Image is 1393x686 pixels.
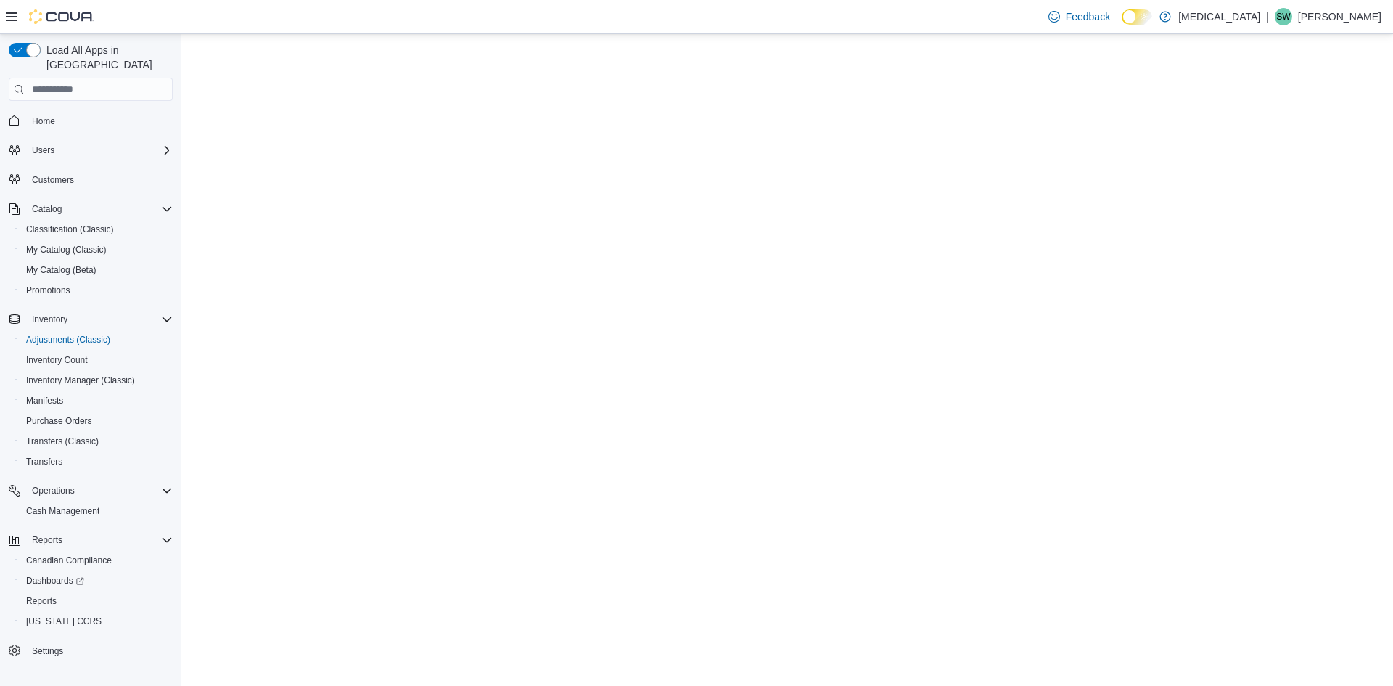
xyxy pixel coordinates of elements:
a: Canadian Compliance [20,552,118,569]
span: Inventory Count [20,351,173,369]
span: My Catalog (Beta) [26,264,96,276]
button: Transfers [15,452,178,472]
span: Reports [26,531,173,549]
button: Inventory Count [15,350,178,370]
span: Manifests [20,392,173,409]
span: Adjustments (Classic) [26,334,110,346]
a: Customers [26,171,80,189]
span: Canadian Compliance [26,555,112,566]
p: [PERSON_NAME] [1298,8,1381,25]
a: Dashboards [20,572,90,589]
button: Settings [3,640,178,661]
a: Settings [26,642,69,660]
a: Transfers (Classic) [20,433,104,450]
span: Washington CCRS [20,613,173,630]
span: Settings [26,642,173,660]
a: Dashboards [15,571,178,591]
button: Manifests [15,391,178,411]
button: Operations [3,481,178,501]
button: Purchase Orders [15,411,178,431]
button: Home [3,110,178,131]
input: Dark Mode [1122,9,1152,25]
button: Inventory Manager (Classic) [15,370,178,391]
span: Inventory [32,314,67,325]
button: Reports [3,530,178,550]
a: My Catalog (Beta) [20,261,102,279]
span: Transfers [26,456,62,467]
a: Promotions [20,282,76,299]
span: My Catalog (Beta) [20,261,173,279]
span: Inventory Manager (Classic) [26,375,135,386]
span: Customers [26,171,173,189]
a: Home [26,113,61,130]
span: Transfers [20,453,173,470]
a: Adjustments (Classic) [20,331,116,348]
span: Users [26,142,173,159]
img: Cova [29,9,94,24]
span: Catalog [32,203,62,215]
button: Inventory [26,311,73,328]
span: Promotions [20,282,173,299]
span: Load All Apps in [GEOGRAPHIC_DATA] [41,43,173,72]
span: Purchase Orders [26,415,92,427]
a: Manifests [20,392,69,409]
span: My Catalog (Classic) [20,241,173,258]
a: Inventory Count [20,351,94,369]
a: My Catalog (Classic) [20,241,112,258]
a: Classification (Classic) [20,221,120,238]
span: Manifests [26,395,63,407]
span: Settings [32,645,63,657]
span: Classification (Classic) [26,224,114,235]
span: Cash Management [26,505,99,517]
button: [US_STATE] CCRS [15,611,178,632]
span: My Catalog (Classic) [26,244,107,256]
span: Inventory Count [26,354,88,366]
a: Feedback [1043,2,1116,31]
button: Classification (Classic) [15,219,178,240]
button: Inventory [3,309,178,330]
button: My Catalog (Classic) [15,240,178,260]
span: Transfers (Classic) [26,436,99,447]
a: Cash Management [20,502,105,520]
button: Cash Management [15,501,178,521]
button: Customers [3,169,178,190]
span: Customers [32,174,74,186]
span: Home [32,115,55,127]
span: Operations [26,482,173,499]
button: Promotions [15,280,178,301]
button: Users [26,142,60,159]
span: Catalog [26,200,173,218]
a: [US_STATE] CCRS [20,613,107,630]
a: Transfers [20,453,68,470]
span: Adjustments (Classic) [20,331,173,348]
span: SW [1276,8,1290,25]
button: My Catalog (Beta) [15,260,178,280]
span: Promotions [26,285,70,296]
span: Inventory [26,311,173,328]
span: Users [32,144,54,156]
a: Reports [20,592,62,610]
span: Inventory Manager (Classic) [20,372,173,389]
button: Canadian Compliance [15,550,178,571]
span: Operations [32,485,75,497]
span: Reports [32,534,62,546]
span: [US_STATE] CCRS [26,616,102,627]
span: Canadian Compliance [20,552,173,569]
span: Dashboards [26,575,84,587]
p: [MEDICAL_DATA] [1178,8,1260,25]
button: Reports [15,591,178,611]
p: | [1266,8,1269,25]
a: Purchase Orders [20,412,98,430]
span: Feedback [1066,9,1110,24]
span: Purchase Orders [20,412,173,430]
span: Dashboards [20,572,173,589]
span: Classification (Classic) [20,221,173,238]
a: Inventory Manager (Classic) [20,372,141,389]
span: Cash Management [20,502,173,520]
button: Adjustments (Classic) [15,330,178,350]
button: Catalog [3,199,178,219]
button: Users [3,140,178,160]
button: Operations [26,482,81,499]
span: Transfers (Classic) [20,433,173,450]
